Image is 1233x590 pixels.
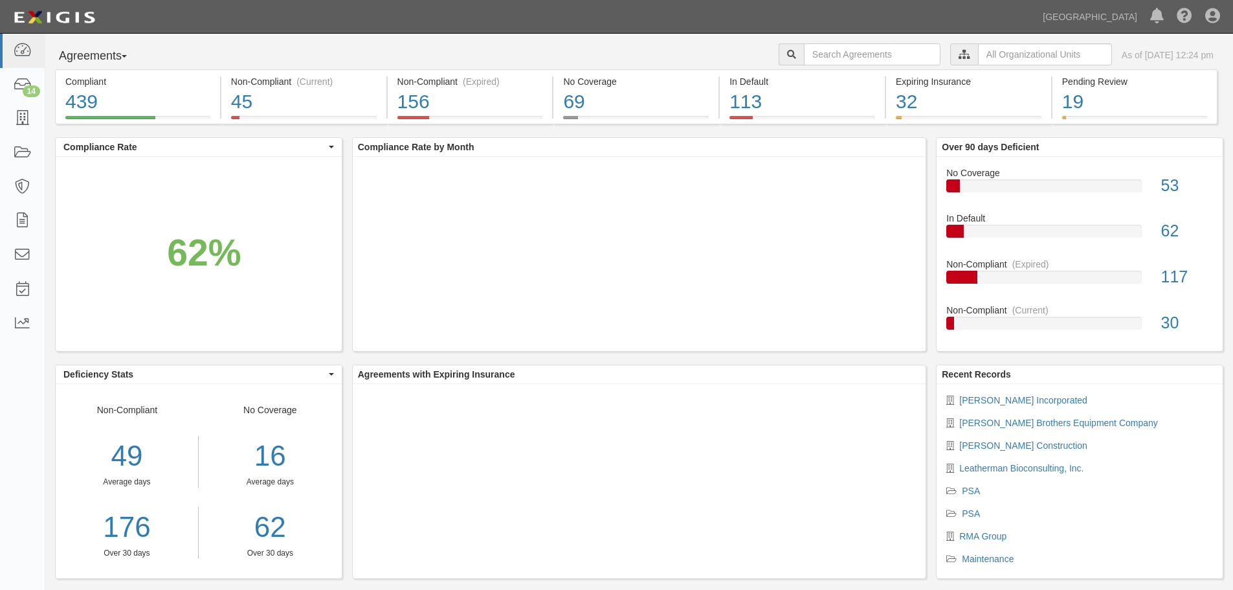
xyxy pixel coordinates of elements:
b: Over 90 days Deficient [942,142,1039,152]
div: 19 [1062,88,1207,116]
a: Non-Compliant(Expired)156 [388,116,553,126]
div: In Default [937,212,1223,225]
i: Help Center - Complianz [1177,9,1192,25]
div: Non-Compliant [937,258,1223,271]
div: Non-Compliant [937,304,1223,317]
span: Deficiency Stats [63,368,326,381]
div: No Coverage [937,166,1223,179]
a: [PERSON_NAME] Brothers Equipment Company [959,418,1158,428]
b: Compliance Rate by Month [358,142,474,152]
a: Non-Compliant(Current)30 [946,304,1213,340]
input: Search Agreements [804,43,940,65]
div: (Current) [1012,304,1049,317]
a: In Default62 [946,212,1213,258]
div: 53 [1151,174,1223,198]
div: 14 [23,85,40,97]
div: 62 [1151,220,1223,243]
div: Non-Compliant (Current) [231,75,377,88]
div: Pending Review [1062,75,1207,88]
b: Recent Records [942,369,1011,380]
div: 117 [1151,266,1223,289]
div: 62% [167,227,241,280]
div: 439 [65,88,210,116]
div: Average days [208,477,332,488]
div: As of [DATE] 12:24 pm [1122,49,1214,62]
div: Average days [56,477,198,488]
a: No Coverage69 [553,116,718,126]
div: 156 [397,88,543,116]
div: No Coverage [199,403,342,559]
div: In Default [729,75,875,88]
div: 45 [231,88,377,116]
a: 62 [208,507,332,548]
div: 69 [563,88,709,116]
input: All Organizational Units [978,43,1112,65]
a: PSA [962,508,980,519]
a: Expiring Insurance32 [886,116,1051,126]
b: Agreements with Expiring Insurance [358,369,515,380]
a: No Coverage53 [946,166,1213,212]
a: [PERSON_NAME] Construction [959,440,1087,451]
a: PSA [962,486,980,496]
a: 176 [56,507,198,548]
a: Maintenance [962,554,1014,564]
a: Compliant439 [55,116,220,126]
div: (Current) [296,75,333,88]
div: (Expired) [1012,258,1049,271]
a: [GEOGRAPHIC_DATA] [1036,4,1144,30]
div: (Expired) [463,75,500,88]
div: Compliant [65,75,210,88]
div: 32 [896,88,1041,116]
div: 113 [729,88,875,116]
div: 49 [56,436,198,477]
div: Expiring Insurance [896,75,1041,88]
div: No Coverage [563,75,709,88]
div: Non-Compliant [56,403,199,559]
a: RMA Group [959,531,1006,541]
div: 16 [208,436,332,477]
button: Compliance Rate [56,138,342,156]
div: Over 30 days [56,548,198,559]
a: Non-Compliant(Expired)117 [946,258,1213,304]
div: Over 30 days [208,548,332,559]
a: In Default113 [720,116,885,126]
span: Compliance Rate [63,141,326,153]
a: [PERSON_NAME] Incorporated [959,395,1087,405]
a: Leatherman Bioconsulting, Inc. [959,463,1083,473]
div: Non-Compliant (Expired) [397,75,543,88]
div: 30 [1151,312,1223,335]
img: logo-5460c22ac91f19d4615b14bd174203de0afe785f0fc80cf4dbbc73dc1793850b.png [10,6,99,29]
button: Deficiency Stats [56,365,342,383]
a: Non-Compliant(Current)45 [221,116,386,126]
a: Pending Review19 [1052,116,1217,126]
button: Agreements [55,43,152,69]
